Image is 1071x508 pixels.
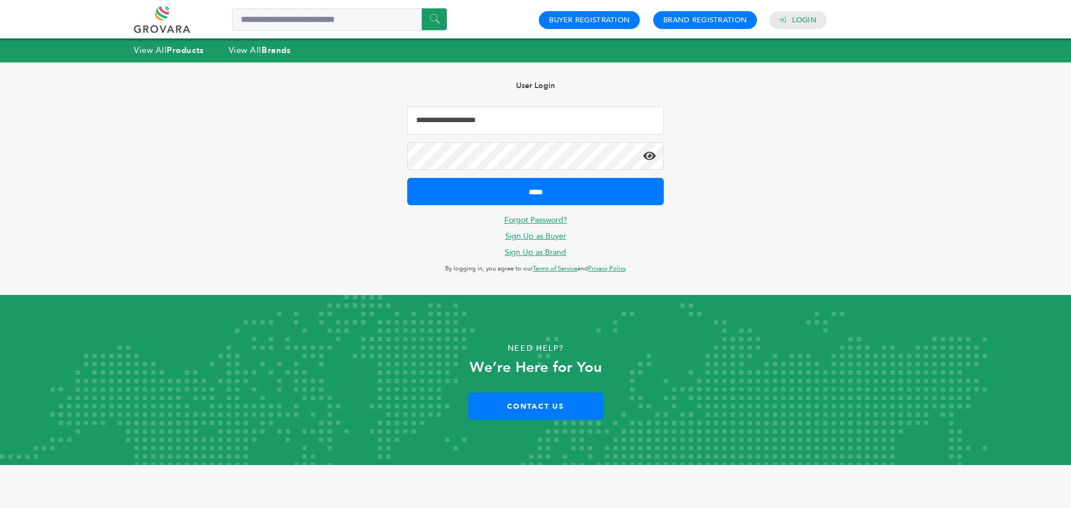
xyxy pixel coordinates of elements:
a: Sign Up as Brand [505,247,566,258]
a: View AllBrands [229,45,291,56]
b: User Login [516,80,555,91]
strong: Products [167,45,204,56]
strong: Brands [262,45,291,56]
input: Password [407,142,664,170]
a: Forgot Password? [504,215,567,225]
p: By logging in, you agree to our and [407,262,664,275]
input: Email Address [407,107,664,134]
a: Buyer Registration [549,15,630,25]
a: Sign Up as Buyer [505,231,566,241]
a: Login [792,15,817,25]
a: Brand Registration [663,15,747,25]
a: Terms of Service [533,264,577,273]
input: Search a product or brand... [232,8,447,31]
p: Need Help? [54,340,1017,357]
strong: We’re Here for You [470,357,602,378]
a: Contact Us [468,393,604,420]
a: Privacy Policy [588,264,626,273]
a: View AllProducts [134,45,204,56]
